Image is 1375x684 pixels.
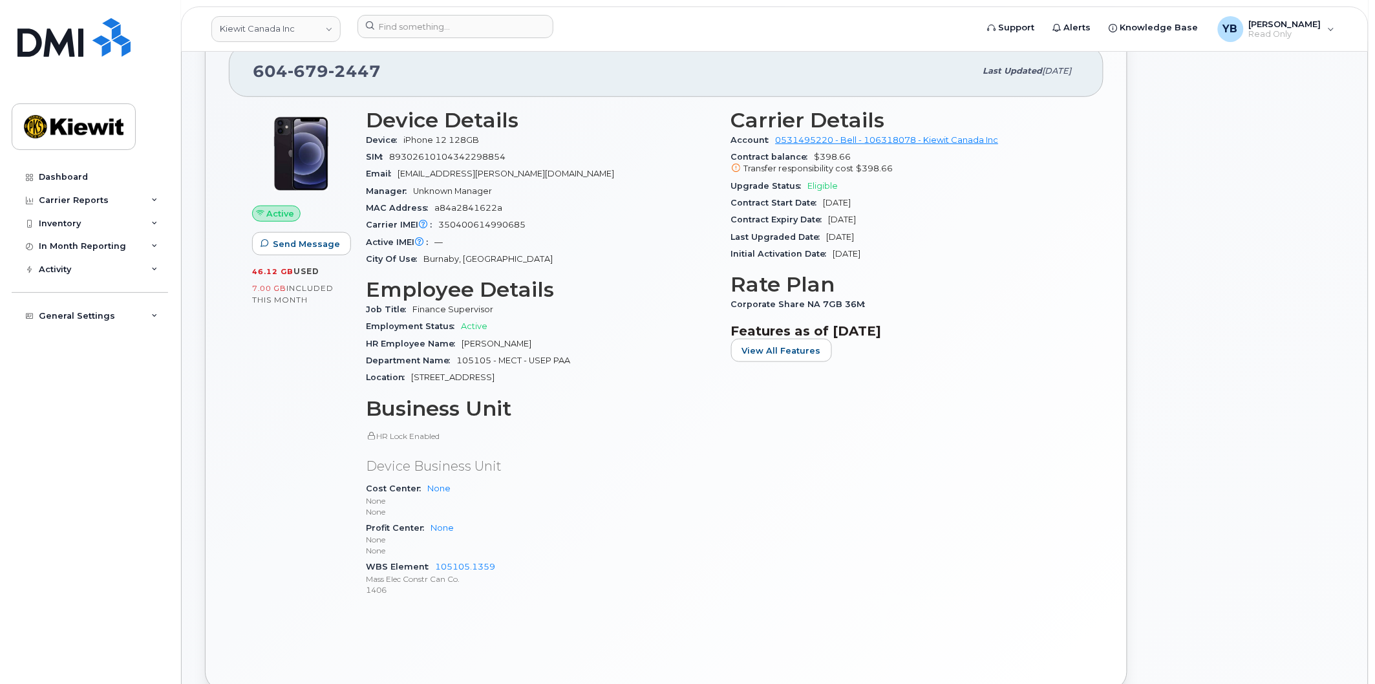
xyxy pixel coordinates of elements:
[366,484,427,493] span: Cost Center
[366,523,431,533] span: Profit Center
[731,152,815,162] span: Contract balance
[252,283,334,305] span: included this month
[824,198,851,208] span: [DATE]
[456,356,570,365] span: 105105 - MECT - USEP PAA
[366,372,411,382] span: Location
[262,115,340,193] img: iPhone_12.jpg
[366,584,716,595] p: 1406
[366,573,716,584] p: Mass Elec Constr Can Co.
[731,135,776,145] span: Account
[413,186,492,196] span: Unknown Manager
[731,273,1081,296] h3: Rate Plan
[744,164,854,173] span: Transfer responsibility cost
[435,562,495,572] a: 105105.1359
[829,215,857,224] span: [DATE]
[288,61,328,81] span: 679
[267,208,295,220] span: Active
[366,305,412,314] span: Job Title
[211,16,341,42] a: Kiewit Canada Inc
[252,267,293,276] span: 46.12 GB
[731,109,1081,132] h3: Carrier Details
[983,66,1043,76] span: Last updated
[366,431,716,442] p: HR Lock Enabled
[427,484,451,493] a: None
[366,237,434,247] span: Active IMEI
[438,220,526,230] span: 350400614990685
[731,323,1081,339] h3: Features as of [DATE]
[833,249,861,259] span: [DATE]
[731,299,872,309] span: Corporate Share NA 7GB 36M
[731,215,829,224] span: Contract Expiry Date
[366,220,438,230] span: Carrier IMEI
[273,238,340,250] span: Send Message
[252,232,351,255] button: Send Message
[776,135,999,145] a: 0531495220 - Bell - 106318078 - Kiewit Canada Inc
[328,61,381,81] span: 2447
[857,164,893,173] span: $398.66
[366,506,716,517] p: None
[366,186,413,196] span: Manager
[366,534,716,545] p: None
[1064,21,1091,34] span: Alerts
[731,198,824,208] span: Contract Start Date
[366,169,398,178] span: Email
[411,372,495,382] span: [STREET_ADDRESS]
[366,397,716,420] h3: Business Unit
[1249,29,1321,39] span: Read Only
[366,254,423,264] span: City Of Use
[252,284,286,293] span: 7.00 GB
[731,152,1081,175] span: $398.66
[999,21,1035,34] span: Support
[1120,21,1199,34] span: Knowledge Base
[731,181,808,191] span: Upgrade Status
[1223,21,1238,37] span: YB
[742,345,821,357] span: View All Features
[461,321,487,331] span: Active
[403,135,479,145] span: iPhone 12 128GB
[434,237,443,247] span: —
[366,135,403,145] span: Device
[1319,628,1365,674] iframe: Messenger Launcher
[366,321,461,331] span: Employment Status
[366,109,716,132] h3: Device Details
[412,305,493,314] span: Finance Supervisor
[293,266,319,276] span: used
[979,15,1044,41] a: Support
[357,15,553,38] input: Find something...
[398,169,614,178] span: [EMAIL_ADDRESS][PERSON_NAME][DOMAIN_NAME]
[366,545,716,556] p: None
[1044,15,1100,41] a: Alerts
[366,495,716,506] p: None
[366,339,462,348] span: HR Employee Name
[366,278,716,301] h3: Employee Details
[389,152,506,162] span: 89302610104342298854
[731,249,833,259] span: Initial Activation Date
[731,339,832,362] button: View All Features
[431,523,454,533] a: None
[1209,16,1344,42] div: Yacine Brahimi
[366,152,389,162] span: SIM
[462,339,531,348] span: [PERSON_NAME]
[423,254,553,264] span: Burnaby, [GEOGRAPHIC_DATA]
[1100,15,1208,41] a: Knowledge Base
[253,61,381,81] span: 604
[366,356,456,365] span: Department Name
[366,562,435,572] span: WBS Element
[827,232,855,242] span: [DATE]
[434,203,502,213] span: a84a2841622a
[1249,19,1321,29] span: [PERSON_NAME]
[1043,66,1072,76] span: [DATE]
[808,181,838,191] span: Eligible
[731,232,827,242] span: Last Upgraded Date
[366,457,716,476] p: Device Business Unit
[366,203,434,213] span: MAC Address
